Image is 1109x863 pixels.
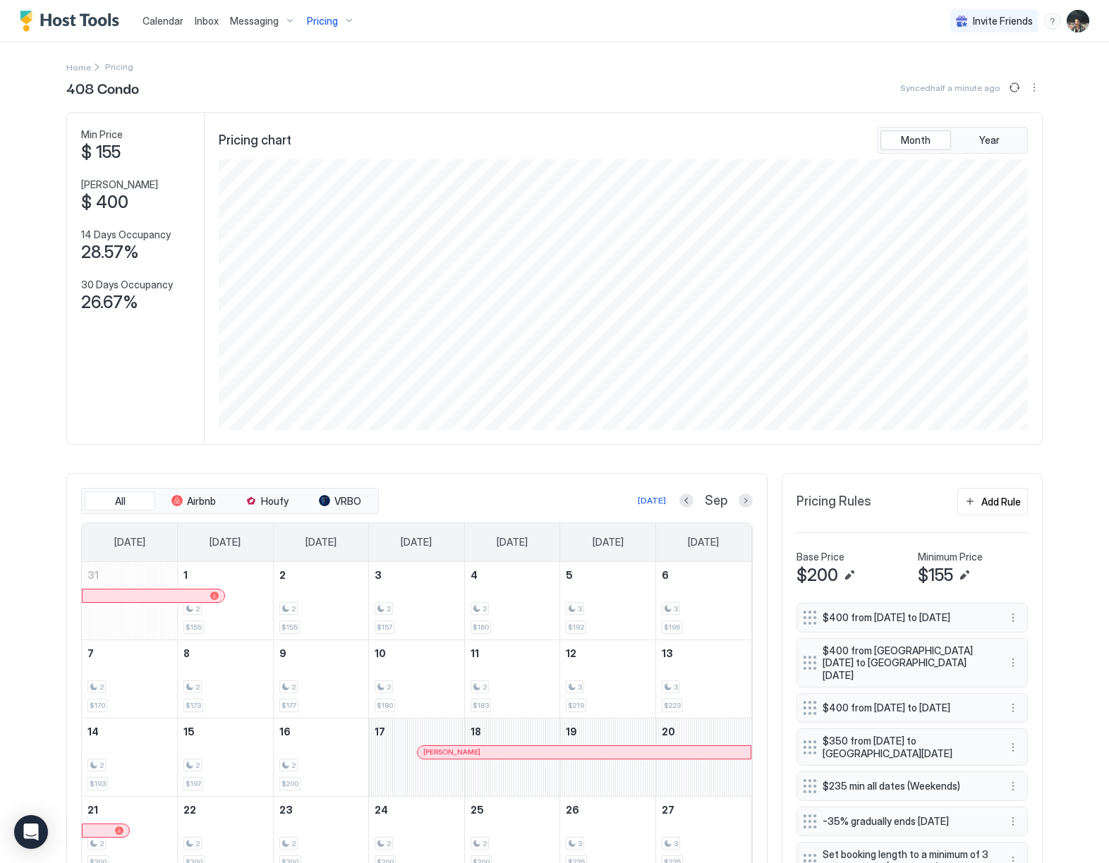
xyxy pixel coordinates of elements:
[291,523,351,561] a: Tuesday
[1005,813,1022,830] div: menu
[568,623,584,632] span: $192
[87,569,99,581] span: 31
[291,604,296,613] span: 2
[1005,609,1022,626] div: menu
[674,523,733,561] a: Saturday
[662,726,675,737] span: 20
[195,604,200,613] span: 2
[81,228,171,241] span: 14 Days Occupancy
[375,647,386,659] span: 10
[679,494,693,508] button: Previous month
[369,562,465,640] td: September 3, 2025
[20,11,126,32] div: Host Tools Logo
[90,701,105,710] span: $170
[100,523,159,561] a: Sunday
[273,718,369,796] td: September 16, 2025
[401,536,432,549] span: [DATE]
[274,718,369,745] a: September 16, 2025
[688,536,719,549] span: [DATE]
[979,134,1000,147] span: Year
[880,130,951,150] button: Month
[183,726,195,737] span: 15
[195,683,200,692] span: 2
[305,536,337,549] span: [DATE]
[115,495,126,508] span: All
[178,562,274,640] td: September 1, 2025
[81,142,121,163] span: $ 155
[375,569,382,581] span: 3
[465,718,560,745] a: September 18, 2025
[918,551,983,563] span: Minimum Price
[578,604,582,613] span: 3
[291,839,296,848] span: 2
[674,604,678,613] span: 3
[261,495,289,508] span: Houfy
[279,647,286,659] span: 9
[560,562,655,588] a: September 5, 2025
[1005,739,1022,756] div: menu
[1005,654,1022,671] div: menu
[369,718,465,796] td: September 17, 2025
[560,718,655,745] a: September 19, 2025
[158,491,229,511] button: Airbnb
[82,639,178,718] td: September 7, 2025
[918,565,953,586] span: $155
[273,562,369,640] td: September 2, 2025
[82,718,178,796] td: September 14, 2025
[566,569,573,581] span: 5
[464,718,560,796] td: September 18, 2025
[82,562,177,588] a: August 31, 2025
[560,718,656,796] td: September 19, 2025
[1026,79,1043,96] div: menu
[471,726,481,737] span: 18
[464,562,560,640] td: September 4, 2025
[471,804,484,816] span: 25
[656,640,751,666] a: September 13, 2025
[423,747,480,757] span: [PERSON_NAME]
[178,639,274,718] td: September 8, 2025
[483,683,487,692] span: 2
[274,797,369,823] a: September 23, 2025
[82,562,178,640] td: August 31, 2025
[796,551,844,563] span: Base Price
[281,623,298,632] span: $155
[273,639,369,718] td: September 9, 2025
[85,491,155,511] button: All
[638,494,666,507] div: [DATE]
[841,567,858,584] button: Edit
[81,242,139,263] span: 28.57%
[230,15,279,27] span: Messaging
[369,640,464,666] a: September 10, 2025
[183,647,190,659] span: 8
[279,804,293,816] span: 23
[87,804,98,816] span: 21
[901,134,931,147] span: Month
[465,640,560,666] a: September 11, 2025
[195,839,200,848] span: 2
[81,178,158,191] span: [PERSON_NAME]
[656,562,751,588] a: September 6, 2025
[568,701,584,710] span: $219
[1005,699,1022,716] button: More options
[1005,813,1022,830] button: More options
[281,779,298,788] span: $200
[195,523,255,561] a: Monday
[143,15,183,27] span: Calendar
[1067,10,1089,32] div: User profile
[560,562,656,640] td: September 5, 2025
[114,536,145,549] span: [DATE]
[369,639,465,718] td: September 10, 2025
[279,569,286,581] span: 2
[279,726,291,737] span: 16
[823,702,990,714] span: $400 from [DATE] to [DATE]
[981,494,1021,509] div: Add Rule
[183,804,196,816] span: 22
[560,639,656,718] td: September 12, 2025
[465,562,560,588] a: September 4, 2025
[369,797,464,823] a: September 24, 2025
[82,797,177,823] a: September 21, 2025
[566,726,577,737] span: 19
[796,494,871,510] span: Pricing Rules
[81,292,138,313] span: 26.67%
[307,15,338,27] span: Pricing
